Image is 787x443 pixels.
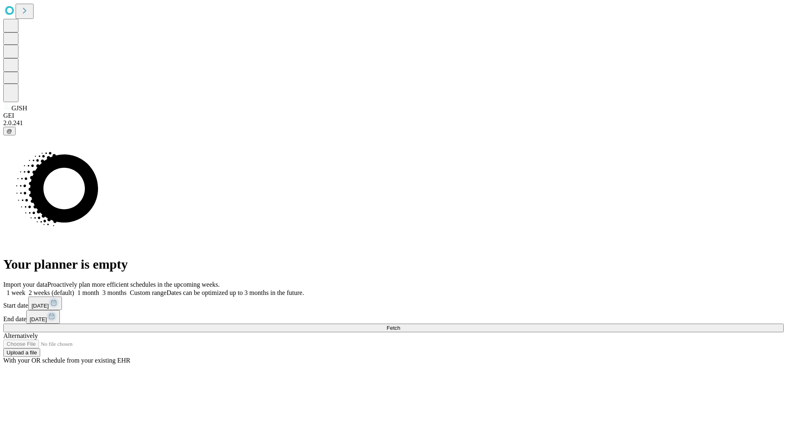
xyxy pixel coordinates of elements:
div: End date [3,310,784,324]
span: [DATE] [32,303,49,309]
span: Dates can be optimized up to 3 months in the future. [166,289,304,296]
span: [DATE] [30,316,47,322]
span: Import your data [3,281,48,288]
button: Fetch [3,324,784,332]
span: Custom range [130,289,166,296]
span: Fetch [387,325,400,331]
span: 1 month [77,289,99,296]
div: GEI [3,112,784,119]
div: 2.0.241 [3,119,784,127]
span: GJSH [11,105,27,112]
span: 1 week [7,289,25,296]
span: Alternatively [3,332,38,339]
button: @ [3,127,16,135]
span: With your OR schedule from your existing EHR [3,357,130,364]
button: [DATE] [28,297,62,310]
h1: Your planner is empty [3,257,784,272]
span: 3 months [102,289,127,296]
span: 2 weeks (default) [29,289,74,296]
span: @ [7,128,12,134]
div: Start date [3,297,784,310]
button: Upload a file [3,348,40,357]
button: [DATE] [26,310,60,324]
span: Proactively plan more efficient schedules in the upcoming weeks. [48,281,220,288]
